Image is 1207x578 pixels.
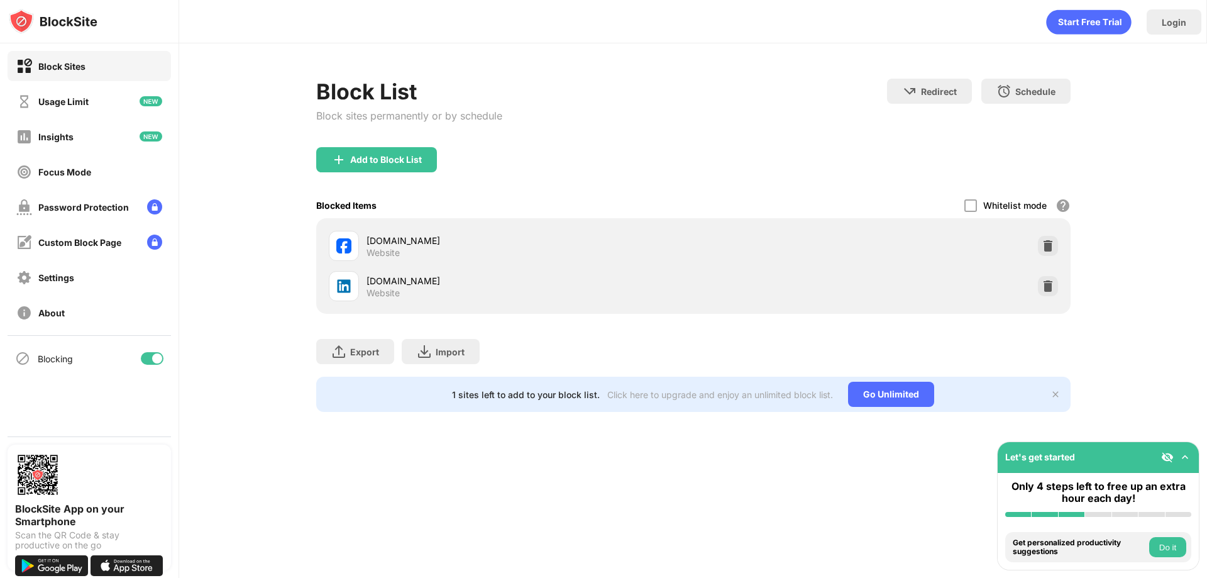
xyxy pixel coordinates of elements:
[15,351,30,366] img: blocking-icon.svg
[316,79,502,104] div: Block List
[367,234,693,247] div: [DOMAIN_NAME]
[1005,452,1075,462] div: Let's get started
[38,96,89,107] div: Usage Limit
[452,389,600,400] div: 1 sites left to add to your block list.
[140,131,162,142] img: new-icon.svg
[16,58,32,74] img: block-on.svg
[350,347,379,357] div: Export
[607,389,833,400] div: Click here to upgrade and enjoy an unlimited block list.
[16,199,32,215] img: password-protection-off.svg
[38,272,74,283] div: Settings
[336,279,351,294] img: favicons
[91,555,163,576] img: download-on-the-app-store.svg
[38,202,129,213] div: Password Protection
[38,61,85,72] div: Block Sites
[1179,451,1191,464] img: omni-setup-toggle.svg
[1046,9,1132,35] div: animation
[15,503,163,528] div: BlockSite App on your Smartphone
[38,237,121,248] div: Custom Block Page
[336,238,351,253] img: favicons
[16,94,32,109] img: time-usage-off.svg
[16,129,32,145] img: insights-off.svg
[1005,481,1191,504] div: Only 4 steps left to free up an extra hour each day!
[9,9,97,34] img: logo-blocksite.svg
[848,382,934,407] div: Go Unlimited
[367,247,400,258] div: Website
[38,167,91,177] div: Focus Mode
[436,347,465,357] div: Import
[1015,86,1055,97] div: Schedule
[16,305,32,321] img: about-off.svg
[1013,538,1146,557] div: Get personalized productivity suggestions
[38,131,74,142] div: Insights
[15,555,88,576] img: get-it-on-google-play.svg
[1162,17,1186,28] div: Login
[38,308,65,318] div: About
[147,235,162,250] img: lock-menu.svg
[983,200,1047,211] div: Whitelist mode
[15,530,163,550] div: Scan the QR Code & stay productive on the go
[1149,537,1186,557] button: Do it
[367,287,400,299] div: Website
[38,353,73,364] div: Blocking
[1050,389,1061,399] img: x-button.svg
[147,199,162,214] img: lock-menu.svg
[316,200,377,211] div: Blocked Items
[316,109,502,122] div: Block sites permanently or by schedule
[1161,451,1174,464] img: eye-not-visible.svg
[921,86,957,97] div: Redirect
[15,452,60,497] img: options-page-qr-code.png
[16,235,32,250] img: customize-block-page-off.svg
[367,274,693,287] div: [DOMAIN_NAME]
[350,155,422,165] div: Add to Block List
[16,164,32,180] img: focus-off.svg
[16,270,32,286] img: settings-off.svg
[140,96,162,106] img: new-icon.svg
